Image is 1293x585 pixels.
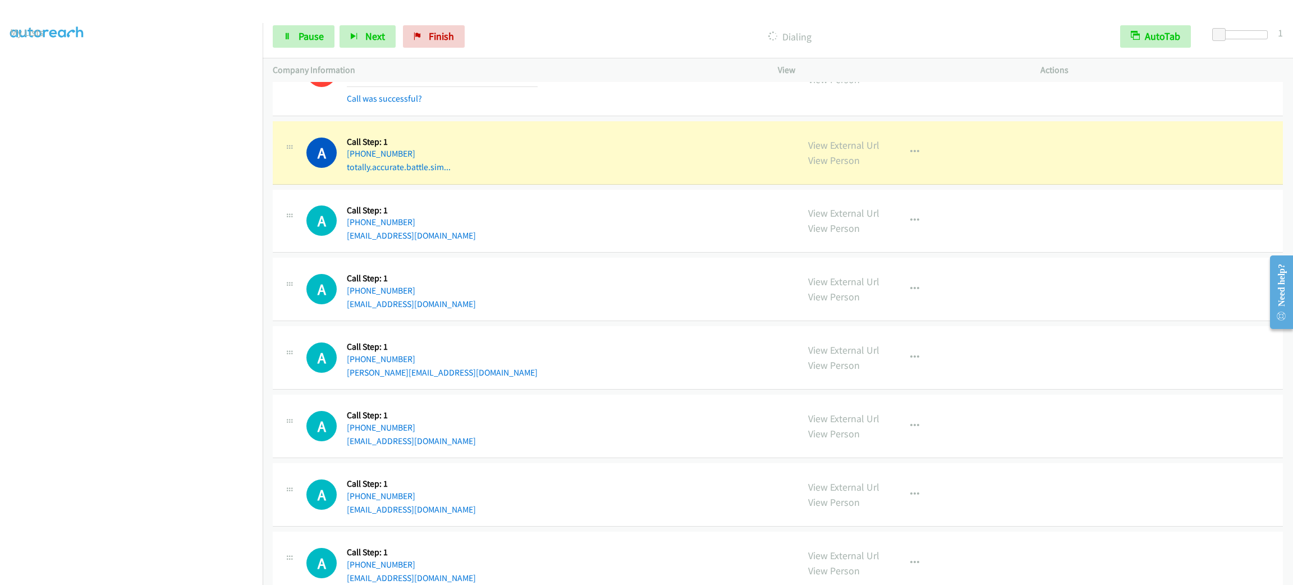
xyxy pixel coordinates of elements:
a: [PHONE_NUMBER] [347,148,415,159]
a: View External Url [808,549,879,562]
a: My Lists [10,26,44,39]
a: [PHONE_NUMBER] [347,422,415,433]
p: Actions [1040,63,1283,77]
a: totally.accurate.battle.sim... [347,162,451,172]
a: [EMAIL_ADDRESS][DOMAIN_NAME] [347,299,476,309]
h5: Call Step: 1 [347,410,476,421]
a: Pause [273,25,334,48]
h5: Call Step: 1 [347,341,538,353]
div: The call is yet to be attempted [306,342,337,373]
h1: A [306,205,337,236]
a: [PHONE_NUMBER] [347,559,415,570]
div: The call is yet to be attempted [306,479,337,510]
span: Next [365,30,385,43]
a: View External Url [808,207,879,220]
a: View External Url [808,139,879,152]
div: The call is yet to be attempted [306,548,337,578]
button: Next [340,25,396,48]
div: The call is yet to be attempted [306,411,337,441]
p: Dialing [480,29,1100,44]
a: [PHONE_NUMBER] [347,354,415,364]
div: The call is yet to be attempted [306,205,337,236]
h5: Call Step: 1 [347,547,476,558]
p: Company Information [273,63,758,77]
a: [EMAIL_ADDRESS][DOMAIN_NAME] [347,230,476,241]
a: [EMAIL_ADDRESS][DOMAIN_NAME] [347,573,476,583]
h5: Call Step: 1 [347,205,476,216]
a: View External Url [808,344,879,357]
a: View External Url [808,481,879,493]
a: Call was successful? [347,93,422,104]
a: [EMAIL_ADDRESS][DOMAIN_NAME] [347,504,476,515]
h1: A [306,342,337,373]
h1: A [306,548,337,578]
div: 1 [1278,25,1283,40]
a: View Person [808,496,860,509]
span: Finish [429,30,454,43]
a: View Person [808,564,860,577]
a: [PHONE_NUMBER] [347,285,415,296]
span: Pause [299,30,324,43]
h1: A [306,479,337,510]
h1: A [306,138,337,168]
a: View Person [808,154,860,167]
a: [PHONE_NUMBER] [347,491,415,501]
h5: Call Step: 1 [347,478,476,490]
iframe: Resource Center [1260,248,1293,337]
h1: A [306,411,337,441]
h1: A [306,274,337,304]
a: Finish [403,25,465,48]
a: View Person [808,427,860,440]
a: View External Url [808,412,879,425]
p: View [778,63,1020,77]
button: AutoTab [1120,25,1191,48]
iframe: To enrich screen reader interactions, please activate Accessibility in Grammarly extension settings [10,50,263,583]
a: [PHONE_NUMBER] [347,217,415,227]
h5: Call Step: 1 [347,273,476,284]
a: View Person [808,359,860,372]
a: [EMAIL_ADDRESS][DOMAIN_NAME] [347,436,476,446]
a: [PERSON_NAME][EMAIL_ADDRESS][DOMAIN_NAME] [347,367,538,378]
h5: Call Step: 1 [347,136,451,148]
a: View Person [808,222,860,235]
a: View Person [808,290,860,303]
a: View External Url [808,275,879,288]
